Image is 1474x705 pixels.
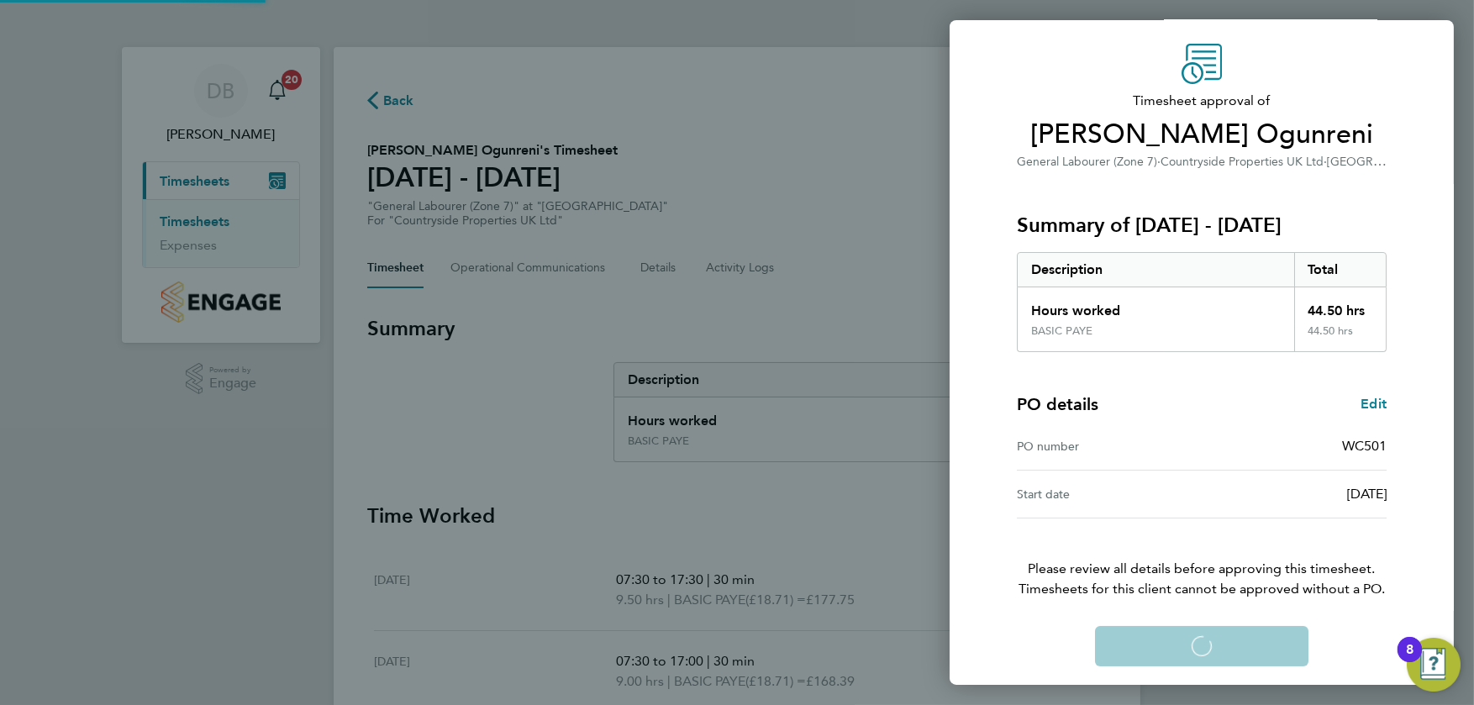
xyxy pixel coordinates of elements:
[1361,396,1387,412] span: Edit
[1031,324,1092,338] div: BASIC PAYE
[1161,155,1324,169] span: Countryside Properties UK Ltd
[1017,155,1157,169] span: General Labourer (Zone 7)
[1017,118,1387,151] span: [PERSON_NAME] Ogunreni
[1324,155,1327,169] span: ·
[1018,287,1294,324] div: Hours worked
[1017,392,1098,416] h4: PO details
[1017,212,1387,239] h3: Summary of [DATE] - [DATE]
[1294,287,1387,324] div: 44.50 hrs
[1294,324,1387,351] div: 44.50 hrs
[1017,436,1202,456] div: PO number
[997,518,1407,599] p: Please review all details before approving this timesheet.
[1294,253,1387,287] div: Total
[1157,155,1161,169] span: ·
[997,579,1407,599] span: Timesheets for this client cannot be approved without a PO.
[1202,484,1387,504] div: [DATE]
[1342,438,1387,454] span: WC501
[1406,650,1413,671] div: 8
[1018,253,1294,287] div: Description
[1407,638,1461,692] button: Open Resource Center, 8 new notifications
[1017,484,1202,504] div: Start date
[1017,91,1387,111] span: Timesheet approval of
[1361,394,1387,414] a: Edit
[1017,252,1387,352] div: Summary of 22 - 28 Sep 2025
